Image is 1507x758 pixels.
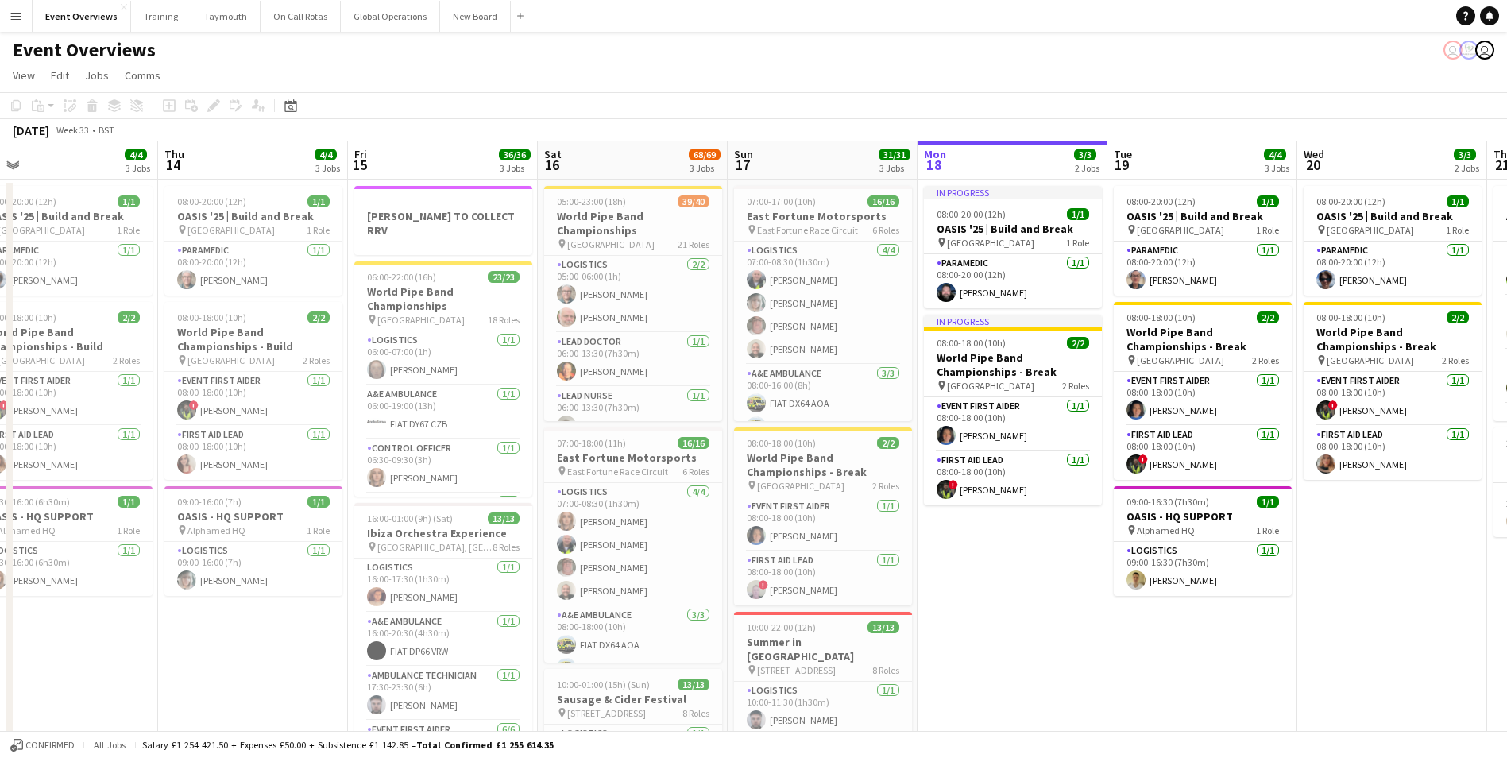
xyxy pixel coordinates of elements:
a: Jobs [79,65,115,86]
app-user-avatar: Operations Team [1443,41,1463,60]
a: Comms [118,65,167,86]
button: Confirmed [8,737,77,754]
button: Taymouth [191,1,261,32]
button: Event Overviews [33,1,131,32]
app-user-avatar: Operations Team [1475,41,1494,60]
a: View [6,65,41,86]
span: Jobs [85,68,109,83]
span: All jobs [91,739,129,751]
span: Edit [51,68,69,83]
span: Comms [125,68,160,83]
span: View [13,68,35,83]
button: Training [131,1,191,32]
h1: Event Overviews [13,38,156,62]
button: New Board [440,1,511,32]
a: Edit [44,65,75,86]
span: Week 33 [52,124,92,136]
button: On Call Rotas [261,1,341,32]
span: Total Confirmed £1 255 614.35 [416,739,554,751]
app-user-avatar: Operations Manager [1459,41,1478,60]
div: BST [99,124,114,136]
div: Salary £1 254 421.50 + Expenses £50.00 + Subsistence £1 142.85 = [142,739,554,751]
span: Confirmed [25,740,75,751]
button: Global Operations [341,1,440,32]
div: [DATE] [13,122,49,138]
